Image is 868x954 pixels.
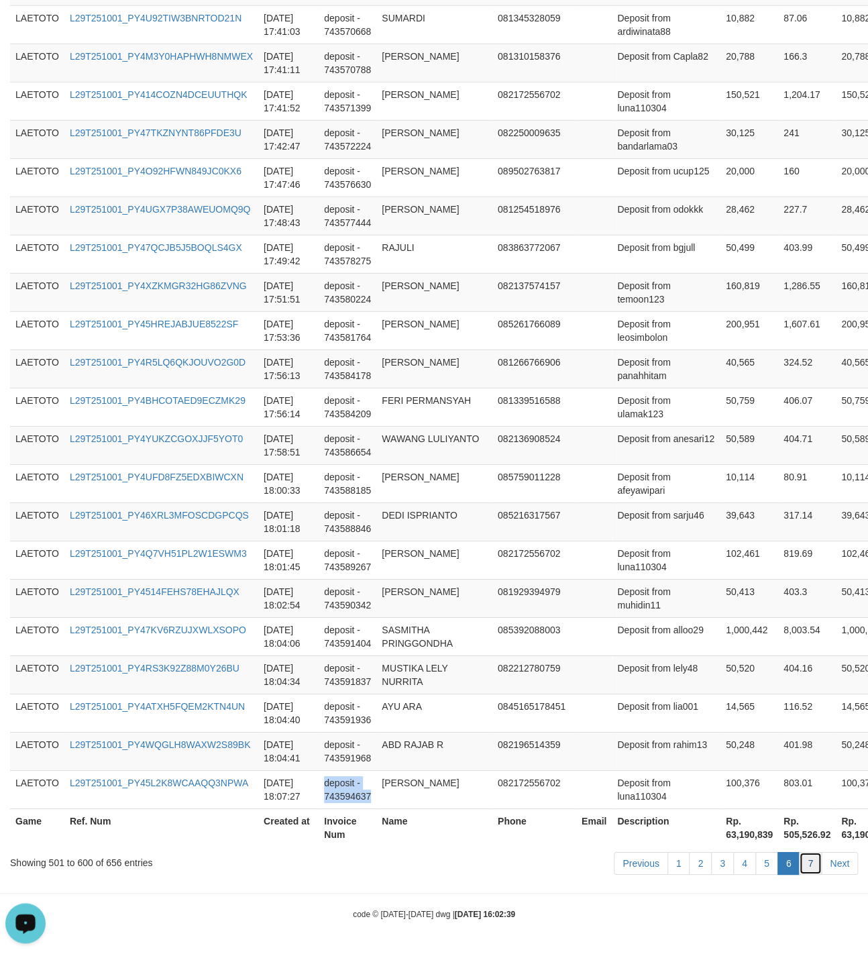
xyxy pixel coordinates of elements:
[258,5,319,44] td: [DATE] 17:41:03
[10,851,351,869] div: Showing 501 to 600 of 656 entries
[70,166,241,176] a: L29T251001_PY4O92HFWN849JC0KX6
[376,655,492,694] td: MUSTIKA LELY NURRITA
[258,197,319,235] td: [DATE] 17:48:43
[720,541,778,579] td: 102,461
[720,426,778,464] td: 50,589
[10,579,64,617] td: LAETOTO
[10,44,64,82] td: LAETOTO
[70,13,241,23] a: L29T251001_PY4U92TIW3BNRTOD21N
[720,694,778,732] td: 14,565
[319,5,376,44] td: deposit - 743570668
[258,158,319,197] td: [DATE] 17:47:46
[319,426,376,464] td: deposit - 743586654
[612,732,720,770] td: Deposit from rahim13
[70,663,239,674] a: L29T251001_PY4RS3K92Z88M0Y26BU
[492,808,576,847] th: Phone
[612,541,720,579] td: Deposit from luna110304
[10,732,64,770] td: LAETOTO
[492,197,576,235] td: 081254518976
[492,235,576,273] td: 083863772067
[10,120,64,158] td: LAETOTO
[492,426,576,464] td: 082136908524
[720,82,778,120] td: 150,521
[778,388,836,426] td: 406.07
[492,694,576,732] td: 0845165178451
[10,350,64,388] td: LAETOTO
[319,655,376,694] td: deposit - 743591837
[70,51,253,62] a: L29T251001_PY4M3Y0HAPHWH8NMWEX
[70,510,249,521] a: L29T251001_PY46XRL3MFOSCDGPCQS
[10,426,64,464] td: LAETOTO
[258,311,319,350] td: [DATE] 17:53:36
[258,235,319,273] td: [DATE] 17:49:42
[720,579,778,617] td: 50,413
[258,617,319,655] td: [DATE] 18:04:06
[376,197,492,235] td: [PERSON_NAME]
[778,5,836,44] td: 87.06
[778,541,836,579] td: 819.69
[258,579,319,617] td: [DATE] 18:02:54
[612,770,720,808] td: Deposit from luna110304
[778,808,836,847] th: Rp. 505,526.92
[492,541,576,579] td: 082172556702
[492,502,576,541] td: 085216317567
[376,235,492,273] td: RAJULI
[319,44,376,82] td: deposit - 743570788
[778,502,836,541] td: 317.14
[70,472,243,482] a: L29T251001_PY4UFD8FZ5EDXBIWCXN
[778,350,836,388] td: 324.52
[778,426,836,464] td: 404.71
[70,319,238,329] a: L29T251001_PY45HREJABJUE8522SF
[319,388,376,426] td: deposit - 743584209
[720,464,778,502] td: 10,114
[376,502,492,541] td: DEDI ISPRIANTO
[319,235,376,273] td: deposit - 743578275
[258,694,319,732] td: [DATE] 18:04:40
[720,44,778,82] td: 20,788
[319,541,376,579] td: deposit - 743589267
[778,770,836,808] td: 803.01
[319,617,376,655] td: deposit - 743591404
[70,242,242,253] a: L29T251001_PY47QCJB5J5BOQLS4GX
[720,732,778,770] td: 50,248
[319,311,376,350] td: deposit - 743581764
[70,625,246,635] a: L29T251001_PY47KV6RZUJXWLXSOPO
[258,732,319,770] td: [DATE] 18:04:41
[492,44,576,82] td: 081310158376
[376,464,492,502] td: [PERSON_NAME]
[10,617,64,655] td: LAETOTO
[799,852,822,875] a: 7
[10,311,64,350] td: LAETOTO
[778,273,836,311] td: 1,286.55
[319,464,376,502] td: deposit - 743588185
[612,273,720,311] td: Deposit from temoon123
[258,388,319,426] td: [DATE] 17:56:14
[10,273,64,311] td: LAETOTO
[258,350,319,388] td: [DATE] 17:56:13
[258,120,319,158] td: [DATE] 17:42:47
[258,44,319,82] td: [DATE] 17:41:11
[376,388,492,426] td: FERI PERMANSYAH
[319,82,376,120] td: deposit - 743571399
[821,852,858,875] a: Next
[612,694,720,732] td: Deposit from lia001
[376,770,492,808] td: [PERSON_NAME]
[720,235,778,273] td: 50,499
[376,44,492,82] td: [PERSON_NAME]
[376,541,492,579] td: [PERSON_NAME]
[319,694,376,732] td: deposit - 743591936
[258,655,319,694] td: [DATE] 18:04:34
[10,655,64,694] td: LAETOTO
[614,852,667,875] a: Previous
[612,158,720,197] td: Deposit from ucup125
[376,694,492,732] td: AYU ARA
[10,82,64,120] td: LAETOTO
[376,350,492,388] td: [PERSON_NAME]
[10,197,64,235] td: LAETOTO
[720,350,778,388] td: 40,565
[319,770,376,808] td: deposit - 743594637
[258,273,319,311] td: [DATE] 17:51:51
[319,158,376,197] td: deposit - 743576630
[64,808,258,847] th: Ref. Num
[492,311,576,350] td: 085261766089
